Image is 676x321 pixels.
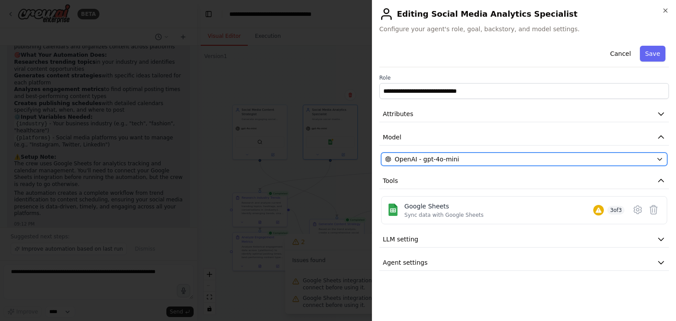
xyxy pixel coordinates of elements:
button: Tools [379,173,669,189]
button: OpenAI - gpt-4o-mini [381,153,667,166]
button: Delete tool [646,202,661,218]
div: Google Sheets [404,202,484,211]
label: Role [379,74,669,81]
span: 3 of 3 [607,206,625,215]
span: Tools [383,176,398,185]
span: Configure your agent's role, goal, backstory, and model settings. [379,25,669,33]
div: Sync data with Google Sheets [404,212,484,219]
h2: Editing Social Media Analytics Specialist [379,7,669,21]
span: OpenAI - gpt-4o-mini [395,155,459,164]
button: Attributes [379,106,669,122]
span: LLM setting [383,235,419,244]
img: Google Sheets [387,204,399,216]
button: LLM setting [379,231,669,248]
button: Model [379,129,669,146]
button: Cancel [605,46,636,62]
span: Attributes [383,109,413,118]
span: Agent settings [383,258,428,267]
button: Agent settings [379,255,669,271]
button: Configure tool [630,202,646,218]
button: Save [640,46,665,62]
span: Model [383,133,401,142]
